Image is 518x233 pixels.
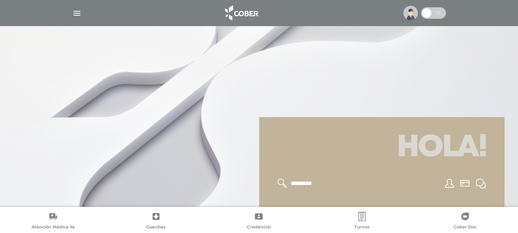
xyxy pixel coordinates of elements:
img: profile-placeholder.svg [403,6,418,20]
a: Turnos [311,212,414,231]
a: Cober Doc [413,212,516,231]
a: Credencial [207,212,311,231]
img: Cober_menu-lines-white.svg [72,8,82,18]
h1: Hola! [268,126,495,169]
img: logo_cober_home-white.png [221,4,261,22]
span: Cober Doc [454,224,477,231]
span: Turnos [354,224,370,231]
a: Guardias [105,212,208,231]
a: Atención Médica Ya [2,212,105,231]
span: Atención Médica Ya [31,224,75,231]
span: Credencial [247,224,271,231]
span: Guardias [146,224,166,231]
